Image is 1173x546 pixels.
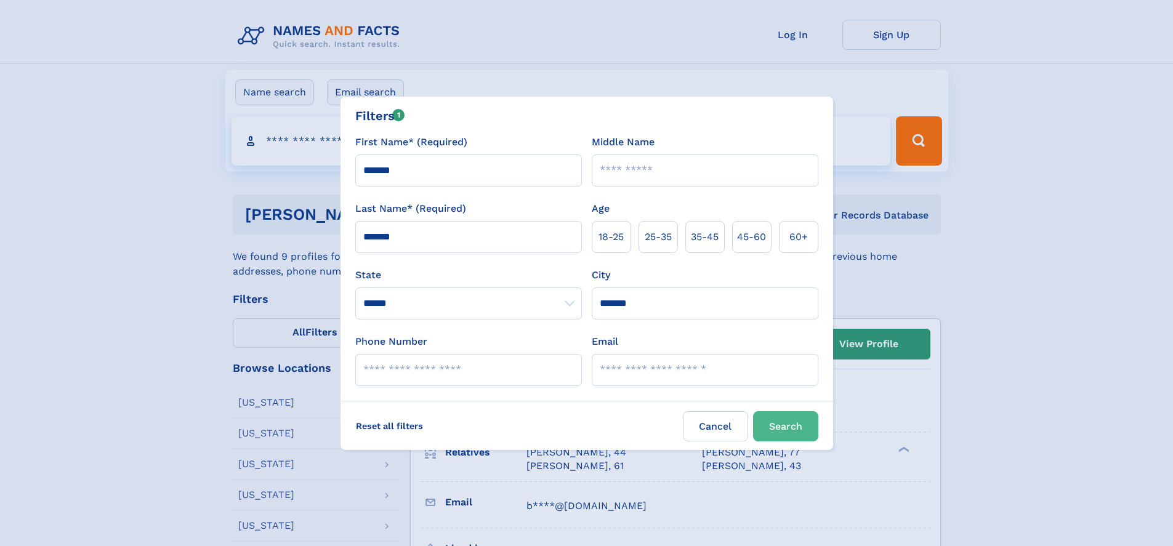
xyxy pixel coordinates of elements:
label: Middle Name [592,135,655,150]
span: 45‑60 [737,230,766,244]
label: Email [592,334,618,349]
span: 18‑25 [599,230,624,244]
label: Reset all filters [348,411,431,441]
button: Search [753,411,818,441]
label: First Name* (Required) [355,135,467,150]
label: State [355,268,582,283]
label: Cancel [683,411,748,441]
span: 25‑35 [645,230,672,244]
label: Age [592,201,610,216]
span: 60+ [789,230,808,244]
span: 35‑45 [691,230,719,244]
label: Last Name* (Required) [355,201,466,216]
label: Phone Number [355,334,427,349]
label: City [592,268,610,283]
div: Filters [355,106,405,125]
